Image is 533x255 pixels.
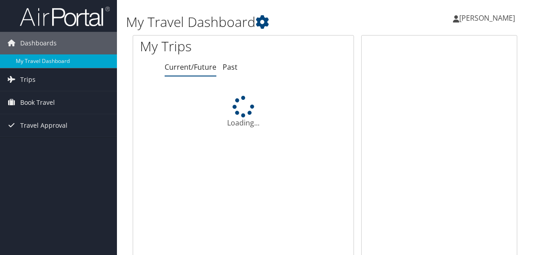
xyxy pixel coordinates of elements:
h1: My Trips [140,37,255,56]
a: [PERSON_NAME] [453,4,524,31]
span: [PERSON_NAME] [459,13,515,23]
div: Loading... [133,96,354,128]
a: Current/Future [165,62,216,72]
a: Past [223,62,237,72]
span: Travel Approval [20,114,67,137]
span: Trips [20,68,36,91]
span: Dashboards [20,32,57,54]
span: Book Travel [20,91,55,114]
img: airportal-logo.png [20,6,110,27]
h1: My Travel Dashboard [126,13,391,31]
